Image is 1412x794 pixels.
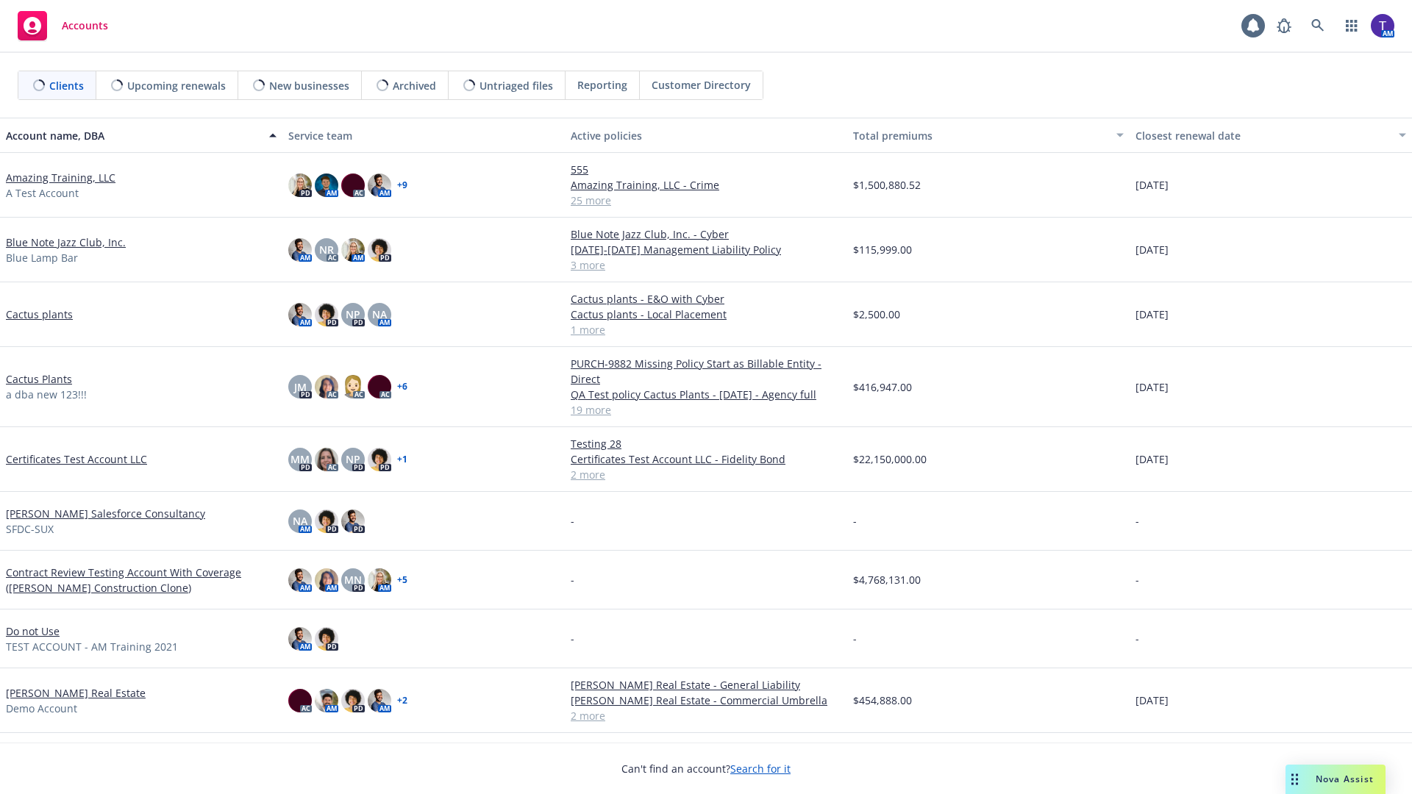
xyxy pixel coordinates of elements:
[621,761,791,776] span: Can't find an account?
[315,448,338,471] img: photo
[6,685,146,701] a: [PERSON_NAME] Real Estate
[1135,379,1169,395] span: [DATE]
[571,177,841,193] a: Amazing Training, LLC - Crime
[341,238,365,262] img: photo
[6,371,72,387] a: Cactus Plants
[288,238,312,262] img: photo
[847,118,1130,153] button: Total premiums
[853,513,857,529] span: -
[368,375,391,398] img: photo
[397,696,407,705] a: + 2
[6,521,54,537] span: SFDC-SUX
[6,235,126,250] a: Blue Note Jazz Club, Inc.
[571,128,841,143] div: Active policies
[6,170,115,185] a: Amazing Training, LLC
[6,307,73,322] a: Cactus plants
[368,238,391,262] img: photo
[577,77,627,93] span: Reporting
[1135,177,1169,193] span: [DATE]
[1135,513,1139,529] span: -
[853,307,900,322] span: $2,500.00
[1303,11,1333,40] a: Search
[853,631,857,646] span: -
[1135,572,1139,587] span: -
[6,250,78,265] span: Blue Lamp Bar
[319,242,334,257] span: NR
[341,509,365,533] img: photo
[1135,693,1169,708] span: [DATE]
[571,467,841,482] a: 2 more
[571,387,841,402] a: QA Test policy Cactus Plants - [DATE] - Agency full
[6,185,79,201] span: A Test Account
[1316,773,1374,785] span: Nova Assist
[571,708,841,723] a: 2 more
[571,451,841,467] a: Certificates Test Account LLC - Fidelity Bond
[1135,307,1169,322] span: [DATE]
[571,572,574,587] span: -
[1135,631,1139,646] span: -
[571,436,841,451] a: Testing 28
[571,193,841,208] a: 25 more
[853,693,912,708] span: $454,888.00
[127,78,226,93] span: Upcoming renewals
[315,303,338,326] img: photo
[341,174,365,197] img: photo
[341,375,365,398] img: photo
[571,322,841,337] a: 1 more
[571,402,841,418] a: 19 more
[1269,11,1299,40] a: Report a Bug
[853,451,927,467] span: $22,150,000.00
[1130,118,1412,153] button: Closest renewal date
[288,627,312,651] img: photo
[315,689,338,712] img: photo
[571,356,841,387] a: PURCH-9882 Missing Policy Start as Billable Entity - Direct
[393,78,436,93] span: Archived
[1371,14,1394,37] img: photo
[1337,11,1366,40] a: Switch app
[288,128,559,143] div: Service team
[294,379,307,395] span: JM
[293,513,307,529] span: NA
[479,78,553,93] span: Untriaged files
[288,303,312,326] img: photo
[6,451,147,467] a: Certificates Test Account LLC
[571,513,574,529] span: -
[315,509,338,533] img: photo
[6,639,178,654] span: TEST ACCOUNT - AM Training 2021
[652,77,751,93] span: Customer Directory
[571,226,841,242] a: Blue Note Jazz Club, Inc. - Cyber
[368,689,391,712] img: photo
[853,379,912,395] span: $416,947.00
[341,689,365,712] img: photo
[853,177,921,193] span: $1,500,880.52
[1135,451,1169,467] span: [DATE]
[6,623,60,639] a: Do not Use
[571,242,841,257] a: [DATE]-[DATE] Management Liability Policy
[288,174,312,197] img: photo
[571,291,841,307] a: Cactus plants - E&O with Cyber
[730,762,791,776] a: Search for it
[12,5,114,46] a: Accounts
[571,631,574,646] span: -
[571,677,841,693] a: [PERSON_NAME] Real Estate - General Liability
[290,451,310,467] span: MM
[368,174,391,197] img: photo
[315,627,338,651] img: photo
[346,451,360,467] span: NP
[1286,765,1386,794] button: Nova Assist
[372,307,387,322] span: NA
[397,181,407,190] a: + 9
[49,78,84,93] span: Clients
[288,568,312,592] img: photo
[565,118,847,153] button: Active policies
[315,568,338,592] img: photo
[571,693,841,708] a: [PERSON_NAME] Real Estate - Commercial Umbrella
[344,572,362,587] span: MN
[368,448,391,471] img: photo
[853,572,921,587] span: $4,768,131.00
[1135,128,1390,143] div: Closest renewal date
